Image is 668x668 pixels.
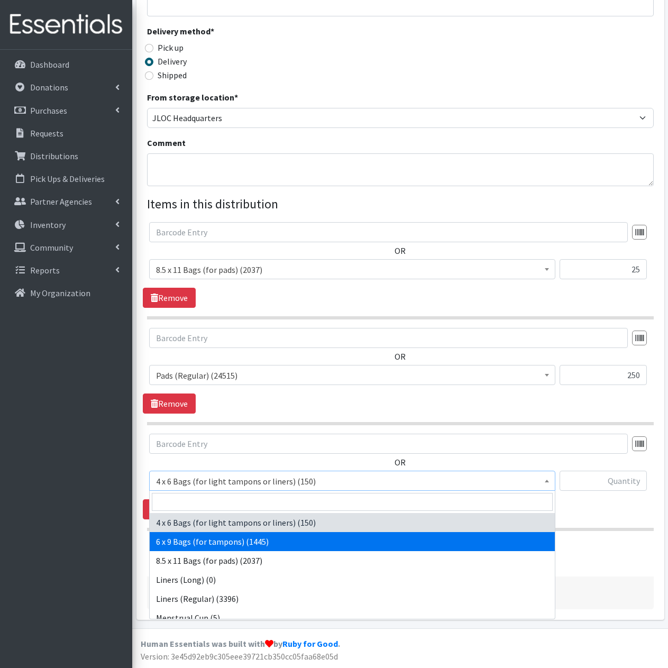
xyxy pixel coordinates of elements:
a: Remove [143,288,196,308]
li: Menstrual Cup (5) [150,608,555,627]
label: Pick up [158,41,184,54]
a: Pick Ups & Deliveries [4,168,128,189]
p: Inventory [30,219,66,230]
a: Distributions [4,145,128,167]
img: HumanEssentials [4,7,128,42]
label: From storage location [147,91,238,104]
span: Pads (Regular) (24515) [149,365,555,385]
a: My Organization [4,282,128,304]
span: Pads (Regular) (24515) [156,368,548,383]
span: 8.5 x 11 Bags (for pads) (2037) [149,259,555,279]
li: 8.5 x 11 Bags (for pads) (2037) [150,551,555,570]
li: 6 x 9 Bags (for tampons) (1445) [150,532,555,551]
input: Quantity [560,365,647,385]
label: Shipped [158,69,187,81]
input: Barcode Entry [149,222,628,242]
label: OR [395,350,406,363]
li: Liners (Regular) (3396) [150,589,555,608]
a: Requests [4,123,128,144]
p: Dashboard [30,59,69,70]
li: Liners (Long) (0) [150,570,555,589]
label: OR [395,456,406,469]
p: Community [30,242,73,253]
span: Version: 3e45d92eb9c305eee39721cb350cc05faa68e05d [141,651,338,662]
label: Comment [147,136,186,149]
a: Dashboard [4,54,128,75]
p: Distributions [30,151,78,161]
span: 4 x 6 Bags (for light tampons or liners) (150) [149,471,555,491]
p: Partner Agencies [30,196,92,207]
p: Requests [30,128,63,139]
span: 8.5 x 11 Bags (for pads) (2037) [156,262,548,277]
p: My Organization [30,288,90,298]
a: Reports [4,260,128,281]
span: 4 x 6 Bags (for light tampons or liners) (150) [156,474,548,489]
p: Pick Ups & Deliveries [30,173,105,184]
a: Partner Agencies [4,191,128,212]
p: Purchases [30,105,67,116]
abbr: required [211,26,214,36]
input: Barcode Entry [149,328,628,348]
a: Ruby for Good [282,638,338,649]
legend: Items in this distribution [147,195,654,214]
abbr: required [234,92,238,103]
label: OR [395,244,406,257]
a: Donations [4,77,128,98]
input: Barcode Entry [149,434,628,454]
label: Delivery [158,55,187,68]
p: Donations [30,82,68,93]
a: Remove [143,499,196,519]
strong: Human Essentials was built with by . [141,638,340,649]
li: 4 x 6 Bags (for light tampons or liners) (150) [150,513,555,532]
a: Purchases [4,100,128,121]
p: Reports [30,265,60,276]
a: Remove [143,394,196,414]
input: Quantity [560,471,647,491]
input: Quantity [560,259,647,279]
a: Community [4,237,128,258]
legend: Delivery method [147,25,274,41]
a: Inventory [4,214,128,235]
